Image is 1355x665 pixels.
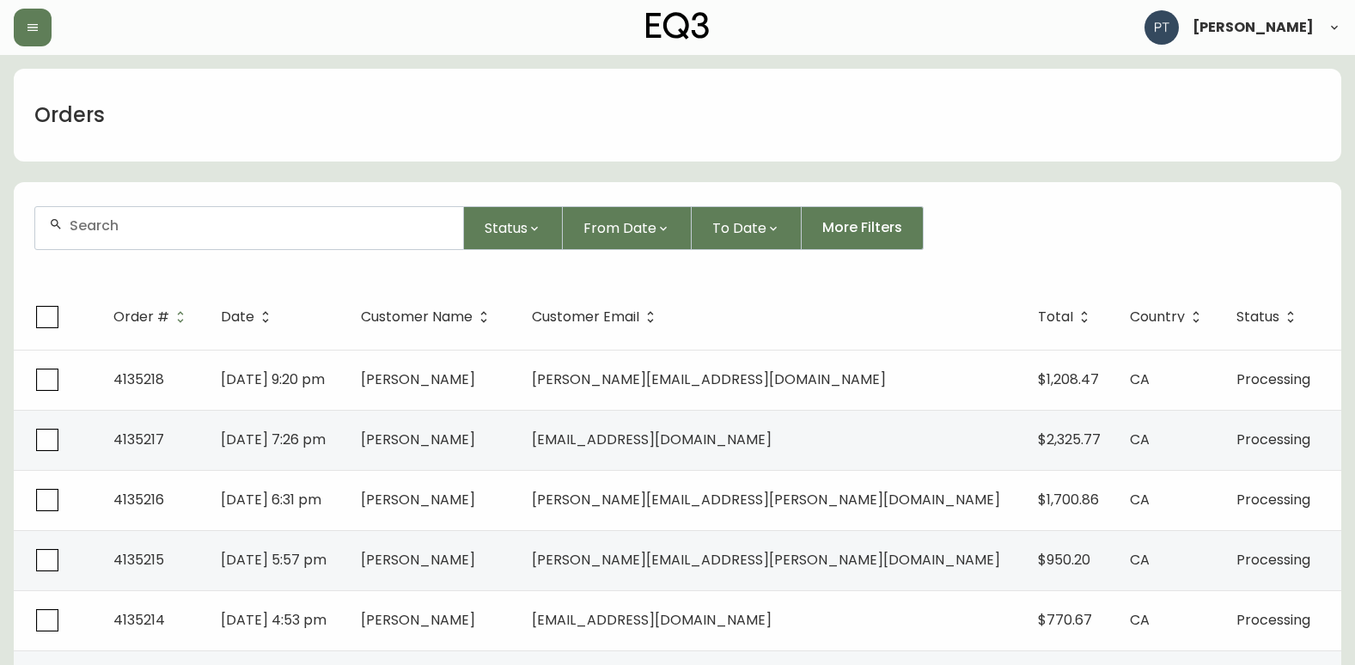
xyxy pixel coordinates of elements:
[485,217,528,239] span: Status
[1144,10,1179,45] img: 986dcd8e1aab7847125929f325458823
[464,206,563,250] button: Status
[1130,430,1150,449] span: CA
[532,309,662,325] span: Customer Email
[583,217,656,239] span: From Date
[822,218,902,237] span: More Filters
[1038,550,1090,570] span: $950.20
[361,430,475,449] span: [PERSON_NAME]
[221,369,325,389] span: [DATE] 9:20 pm
[1236,610,1310,630] span: Processing
[113,430,164,449] span: 4135217
[1236,490,1310,509] span: Processing
[1038,430,1101,449] span: $2,325.77
[113,550,164,570] span: 4135215
[221,610,327,630] span: [DATE] 4:53 pm
[221,490,321,509] span: [DATE] 6:31 pm
[113,312,169,322] span: Order #
[1130,369,1150,389] span: CA
[361,550,475,570] span: [PERSON_NAME]
[1236,369,1310,389] span: Processing
[113,309,192,325] span: Order #
[361,369,475,389] span: [PERSON_NAME]
[1038,610,1092,630] span: $770.67
[1236,550,1310,570] span: Processing
[1038,369,1099,389] span: $1,208.47
[113,490,164,509] span: 4135216
[1236,309,1302,325] span: Status
[70,217,449,234] input: Search
[712,217,766,239] span: To Date
[1130,610,1150,630] span: CA
[361,312,473,322] span: Customer Name
[532,430,772,449] span: [EMAIL_ADDRESS][DOMAIN_NAME]
[221,309,277,325] span: Date
[361,309,495,325] span: Customer Name
[221,312,254,322] span: Date
[361,610,475,630] span: [PERSON_NAME]
[532,550,1000,570] span: [PERSON_NAME][EMAIL_ADDRESS][PERSON_NAME][DOMAIN_NAME]
[692,206,802,250] button: To Date
[113,610,165,630] span: 4135214
[532,610,772,630] span: [EMAIL_ADDRESS][DOMAIN_NAME]
[532,490,1000,509] span: [PERSON_NAME][EMAIL_ADDRESS][PERSON_NAME][DOMAIN_NAME]
[221,430,326,449] span: [DATE] 7:26 pm
[34,101,105,130] h1: Orders
[1038,309,1096,325] span: Total
[1236,312,1279,322] span: Status
[1038,312,1073,322] span: Total
[1193,21,1314,34] span: [PERSON_NAME]
[221,550,327,570] span: [DATE] 5:57 pm
[1130,309,1207,325] span: Country
[532,369,886,389] span: [PERSON_NAME][EMAIL_ADDRESS][DOMAIN_NAME]
[113,369,164,389] span: 4135218
[646,12,710,40] img: logo
[1130,490,1150,509] span: CA
[1130,312,1185,322] span: Country
[563,206,692,250] button: From Date
[1038,490,1099,509] span: $1,700.86
[1236,430,1310,449] span: Processing
[361,490,475,509] span: [PERSON_NAME]
[532,312,639,322] span: Customer Email
[1130,550,1150,570] span: CA
[802,206,924,250] button: More Filters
